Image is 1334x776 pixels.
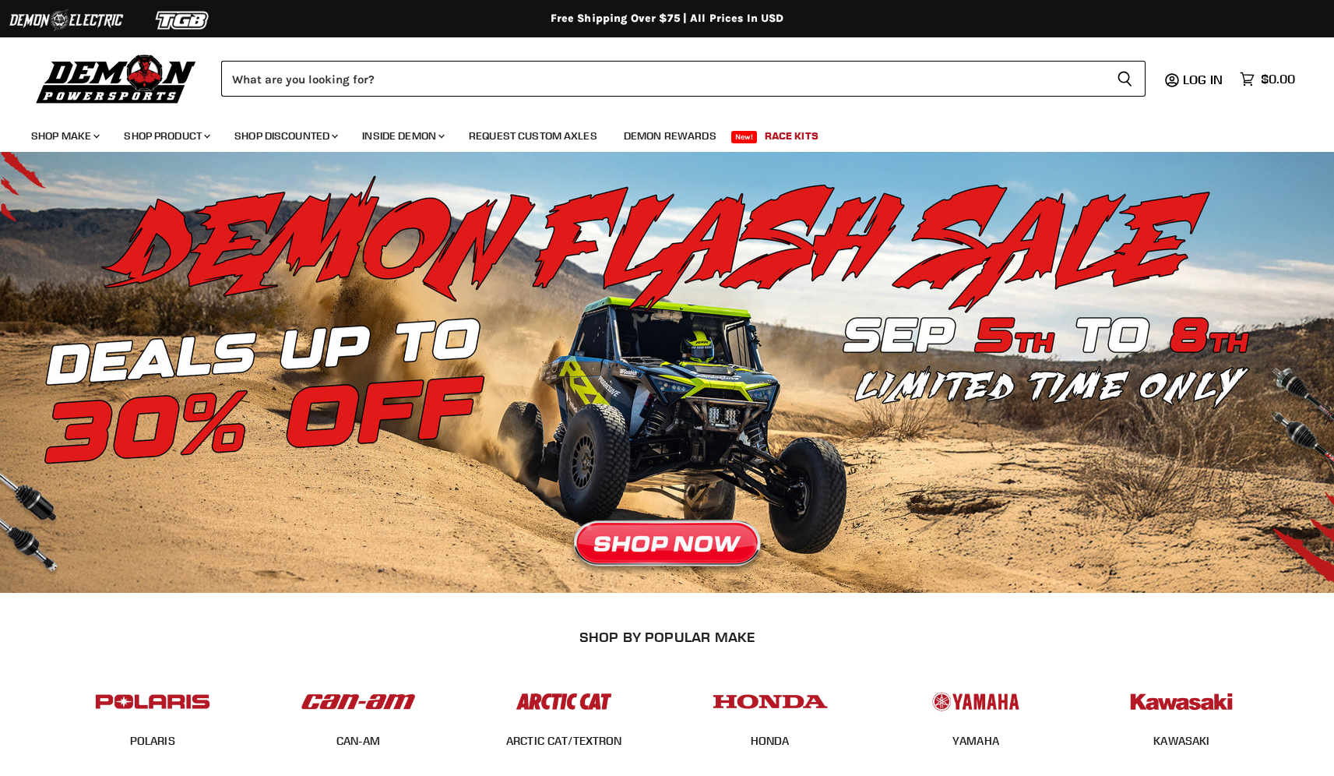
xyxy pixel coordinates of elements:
img: POPULAR_MAKE_logo_1_adc20308-ab24-48c4-9fac-e3c1a623d575.jpg [297,678,419,725]
span: KAWASAKI [1153,734,1209,750]
img: POPULAR_MAKE_logo_3_027535af-6171-4c5e-a9bc-f0eccd05c5d6.jpg [503,678,625,725]
img: POPULAR_MAKE_logo_5_20258e7f-293c-4aac-afa8-159eaa299126.jpg [915,678,1037,725]
ul: Main menu [19,114,1291,152]
img: POPULAR_MAKE_logo_2_dba48cf1-af45-46d4-8f73-953a0f002620.jpg [92,678,213,725]
button: Search [1104,61,1146,97]
a: KAWASAKI [1153,734,1209,748]
h2: SHOP BY POPULAR MAKE [63,629,1271,645]
span: YAMAHA [952,734,999,750]
input: Search [221,61,1104,97]
div: Free Shipping Over $75 | All Prices In USD [44,12,1290,26]
a: Shop Discounted [223,120,347,152]
span: POLARIS [130,734,175,750]
span: HONDA [751,734,790,750]
a: Inside Demon [350,120,454,152]
a: Request Custom Axles [457,120,609,152]
a: $0.00 [1232,68,1303,90]
span: New! [731,131,758,143]
a: Race Kits [753,120,830,152]
a: Shop Product [112,120,220,152]
a: ARCTIC CAT/TEXTRON [506,734,622,748]
a: Shop Make [19,120,109,152]
span: ARCTIC CAT/TEXTRON [506,734,622,750]
span: CAN-AM [336,734,381,750]
img: POPULAR_MAKE_logo_6_76e8c46f-2d1e-4ecc-b320-194822857d41.jpg [1121,678,1242,725]
img: Demon Electric Logo 2 [8,5,125,35]
img: TGB Logo 2 [125,5,241,35]
img: Demon Powersports [31,51,202,106]
img: POPULAR_MAKE_logo_4_4923a504-4bac-4306-a1be-165a52280178.jpg [709,678,831,725]
form: Product [221,61,1146,97]
a: Demon Rewards [612,120,728,152]
a: YAMAHA [952,734,999,748]
a: HONDA [751,734,790,748]
a: Log in [1176,72,1232,86]
a: CAN-AM [336,734,381,748]
span: $0.00 [1261,72,1295,86]
span: Log in [1183,72,1223,87]
a: POLARIS [130,734,175,748]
